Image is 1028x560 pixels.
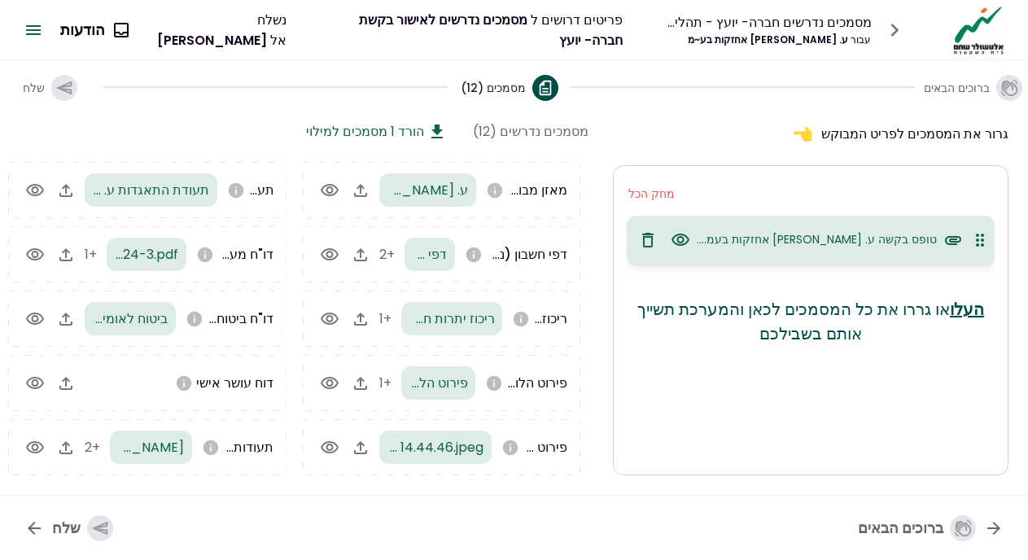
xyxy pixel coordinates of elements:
[379,245,395,264] span: +2
[461,80,526,96] span: מסמכים (12)
[52,515,113,541] div: שלח
[461,62,558,114] button: מסמכים (12)
[465,246,483,264] svg: אנא העלו דפי חשבון ל3 חודשים האחרונים לכל החשבונות בנק
[473,121,588,142] div: מסמכים נדרשים (12)
[851,33,871,46] span: עבור
[949,5,1008,55] img: Logo
[227,182,245,199] svg: אנא העלו תעודת התאגדות של החברה
[858,515,976,541] div: ברוכים הבאים
[175,374,193,392] svg: אנא הורידו את הטופס מלמעלה. יש למלא ולהחזיר חתום על ידי הבעלים
[85,245,97,264] span: +1
[364,374,468,392] span: פירוט הלוואה 1.pdf
[950,297,984,322] button: העלו
[10,62,90,114] button: שלח
[359,11,623,50] span: מסמכים נדרשים לאישור בקשת חברה- יועץ
[11,507,126,549] button: שלח
[202,439,220,457] svg: אנא העלו צילום תעודת זהות של כל בעלי מניות החברה (לת.ז. ביומטרית יש להעלות 2 צדדים)
[501,439,519,457] svg: אנא העלו פרוט הלוואות חוץ בנקאיות של החברה
[660,33,871,47] div: ע. [PERSON_NAME] אחזקות בע~מ
[613,121,1008,146] div: גרור את המסמכים לפריט המבוקש
[85,438,100,457] span: +2
[186,310,203,328] svg: אנא העלו טופס 102 משנת 2023 ועד היום
[369,309,495,328] span: ריכוז יתרות חשבון 1.pdf
[306,121,447,142] button: הורד 1 מסמכים למילוי
[627,297,995,346] p: או גררו את כל המסמכים לכאן והמערכת תשייך אותם בשבילכם
[196,246,214,264] svg: אנא העלו דו"ח מע"מ (ESNA) משנת 2023 ועד היום
[924,80,990,96] span: ברוכים הבאים
[928,62,1018,114] button: ברוכים הבאים
[507,309,567,328] span: ריכוז יתרות
[379,309,392,328] span: +1
[620,179,683,209] button: מחק הכל
[47,9,141,51] button: הודעות
[73,245,178,264] span: esna 2024-3.pdf
[694,231,937,248] span: טופס בקשה ע. אבוטבול אחזקות בעמ.pdf
[167,245,273,264] span: דו"ח מע"מ (ESNA)
[324,10,622,50] div: פריטים דרושים ל
[845,507,1017,549] button: ברוכים הבאים
[157,31,267,50] span: [PERSON_NAME]
[379,374,392,392] span: +1
[23,80,45,96] span: שלח
[485,374,503,392] svg: אנא העלו פרוט הלוואות מהבנקים
[660,12,871,33] div: מסמכים נדרשים חברה- יועץ - תהליך חברה
[512,310,530,328] svg: אנא העלו ריכוז יתרות עדכני בבנקים, בחברות אשראי חוץ בנקאיות ובחברות כרטיסי אשראי
[486,182,504,199] svg: אנא העלו מאזן מבוקר לשנה 2023
[196,374,273,392] span: דוח עושר אישי
[141,10,287,50] div: נשלח אל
